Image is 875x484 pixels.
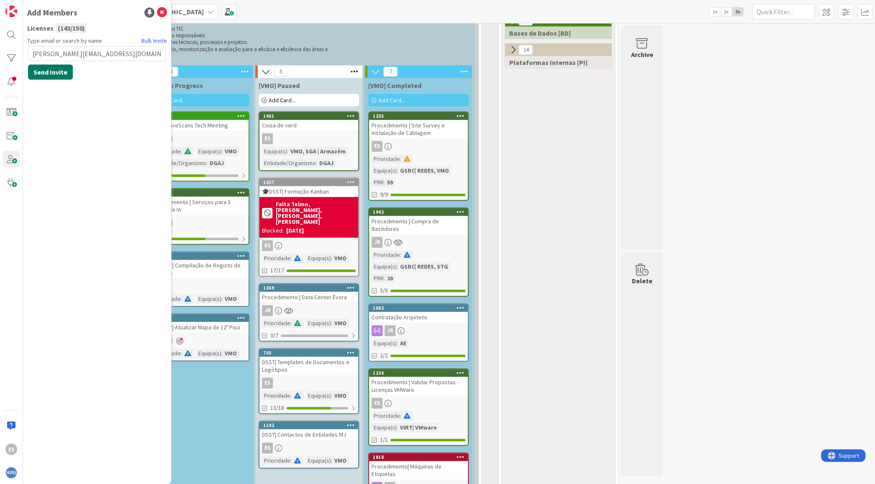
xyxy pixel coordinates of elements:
div: 1236 [373,370,468,376]
div: 1949DGAJ| LiveScans Tech Meeting [150,112,249,131]
span: 4 [164,67,178,77]
div: 1235 [369,112,468,120]
div: 1142 [263,422,358,428]
div: 1942Procedimento | Compra de Bastidores [369,208,468,234]
div: 1142DSST| Contactos de Entidades MJ [259,422,358,440]
div: AE [398,339,408,348]
div: 1961Coisa de verd [259,112,358,131]
div: JR [372,237,382,248]
div: 1141 [150,252,249,260]
div: Prioridade [372,250,400,259]
div: Archive [631,49,653,60]
div: 1943 [150,189,249,197]
span: Add Card... [378,96,405,104]
div: DGAJ [317,158,336,168]
div: 1949 [154,113,249,119]
span: : [206,158,208,168]
div: DGAJ| LiveScans Tech Meeting [150,120,249,131]
div: VMO, SGA | Armazém [288,147,348,156]
div: Prioridade [372,411,400,420]
span: 1x [709,8,721,16]
span: : [181,349,182,358]
div: ES [372,398,382,409]
span: : [397,423,398,432]
div: JR [262,305,273,316]
div: Procedimento | Data Center Évora [259,292,358,303]
div: 1942 [369,208,468,216]
div: 1037 [259,179,358,186]
div: Add Members [27,6,77,19]
div: Equipa(s) [372,423,397,432]
div: 1236Procedimento | Validar Propostas - Licenças VMWare [369,369,468,395]
span: Type email or search by name [27,36,102,45]
div: 1369 [259,284,358,292]
div: Equipa(s) [196,349,221,358]
div: ES [259,240,358,251]
img: Visit kanbanzone.com [5,5,17,17]
span: 14 [518,45,533,55]
span: : [290,254,292,263]
div: Equipa(s) [372,339,397,348]
div: VMO [223,294,239,303]
div: Equipa(s) [196,294,221,303]
div: ES [259,443,358,453]
div: Procedimento | Compra de Bastidores [369,216,468,234]
span: : [290,391,292,400]
div: 1037🎓DSST| Formação Kanban [259,179,358,197]
div: Equipa(s) [306,318,331,328]
span: : [384,274,385,283]
div: Entidade/Organismo [152,158,206,168]
span: : [316,158,317,168]
div: ES [372,141,382,152]
span: 2/2 [380,351,388,360]
span: Add Card... [269,96,295,104]
span: 3x [732,8,743,16]
span: : [290,456,292,465]
div: 20 [385,274,395,283]
div: DSST| Templates de Documentos e Logótipos [259,357,358,375]
div: 1818Procedimento| Máquinas de Etiquetas [369,453,468,479]
div: 1369 [263,285,358,291]
div: 1682Contratação Arquiteto [369,304,468,323]
div: DGAJ [208,158,226,168]
div: 1369Procedimento | Data Center Évora [259,284,358,303]
div: 703 [259,349,358,357]
div: Contratação Arquiteto [369,312,468,323]
div: VMO [223,349,239,358]
div: 703 [263,350,358,356]
div: Procedimento | Site Survey e Instalação de Cablagem [369,120,468,138]
div: JR [385,325,395,336]
div: Entidade/Organismo [262,158,316,168]
div: 1943 [154,190,249,196]
div: Blocked: [262,226,284,235]
span: : [221,349,223,358]
div: Equipa(s) [196,147,221,156]
div: ES [369,398,468,409]
div: Equipa(s) [262,147,287,156]
div: 1961 [259,112,358,120]
div: Prioridade [262,456,290,465]
span: : [331,391,332,400]
div: ES [262,240,273,251]
div: ( 143 / 150 ) [56,23,87,33]
div: ES [369,141,468,152]
div: ES [262,133,273,144]
span: Bases de Dados [BD] [509,29,601,37]
div: Prioridade [262,254,290,263]
div: ES [150,335,249,346]
div: 1682 [369,304,468,312]
div: 701🔄DSST| Atualizar Mapa do 12º Piso [150,314,249,333]
div: ES [262,378,273,388]
div: 1141🔄DSST| Compilação de Registo de Tempos [150,252,249,278]
div: VMO [223,147,239,156]
a: Bulk Invite [141,36,167,45]
div: VMO [332,254,349,263]
div: JR [369,325,468,336]
div: JR [150,281,249,292]
div: 1961 [263,113,358,119]
div: 1142 [259,422,358,429]
div: 1141 [154,253,249,259]
div: ES [150,217,249,228]
div: Prioridade [262,318,290,328]
div: 🔄DSST| Atualizar Mapa do 12º Piso [150,322,249,333]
